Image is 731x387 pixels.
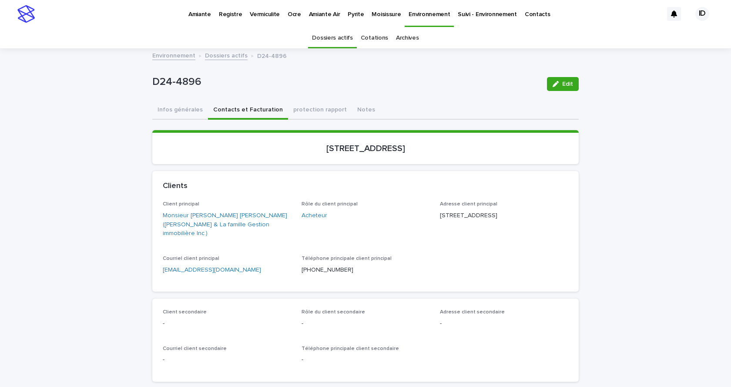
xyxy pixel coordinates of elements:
[396,28,419,48] a: Archives
[152,50,195,60] a: Environnement
[152,76,540,88] p: D24-4896
[152,101,208,120] button: Infos générales
[302,310,365,315] span: Rôle du client secondaire
[302,202,358,207] span: Rôle du client principal
[562,81,573,87] span: Edit
[302,346,399,351] span: Téléphone principale client secondaire
[163,355,291,364] p: -
[440,319,568,328] p: -
[163,202,199,207] span: Client principal
[352,101,380,120] button: Notes
[302,256,392,261] span: Téléphone principale client principal
[163,211,291,238] a: Monsieur [PERSON_NAME] [PERSON_NAME] ([PERSON_NAME] & La famille Gestion immobilière Inc.)
[312,28,352,48] a: Dossiers actifs
[163,346,227,351] span: Courriel client secondaire
[361,28,388,48] a: Cotations
[440,202,497,207] span: Adresse client principal
[440,310,505,315] span: Adresse client secondaire
[208,101,288,120] button: Contacts et Facturation
[302,355,430,364] p: -
[302,266,430,275] p: [PHONE_NUMBER]
[547,77,579,91] button: Edit
[257,50,287,60] p: D24-4896
[205,50,248,60] a: Dossiers actifs
[163,256,219,261] span: Courriel client principal
[163,267,261,273] a: [EMAIL_ADDRESS][DOMAIN_NAME]
[695,7,709,21] div: ID
[163,182,188,191] h2: Clients
[163,143,568,154] p: [STREET_ADDRESS]
[302,211,327,220] a: Acheteur
[288,101,352,120] button: protection rapport
[440,211,568,220] p: [STREET_ADDRESS]
[163,310,207,315] span: Client secondaire
[17,5,35,23] img: stacker-logo-s-only.png
[163,319,291,328] p: -
[302,319,430,328] p: -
